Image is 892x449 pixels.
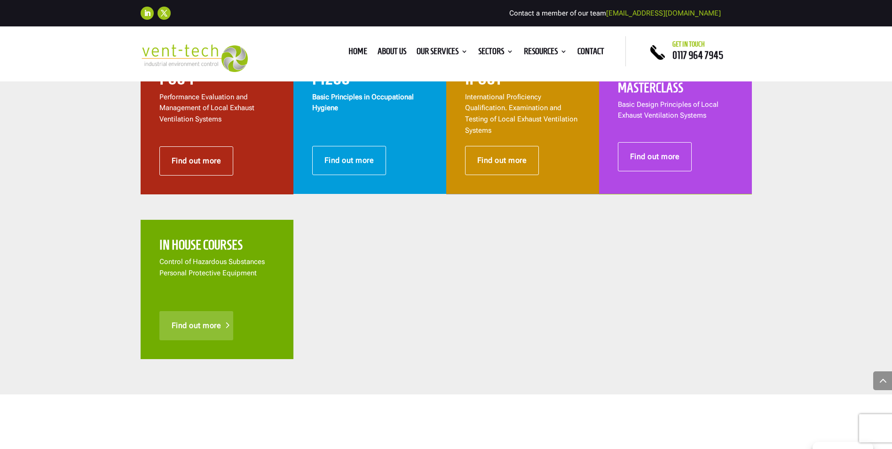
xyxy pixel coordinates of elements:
a: About us [378,48,406,58]
a: Find out more [159,311,234,340]
span: Control of Hazardous Substances Personal Protective Equipment [159,257,265,277]
a: Find out more [159,146,234,176]
a: 0117 964 7945 [672,49,723,61]
strong: Basic Principles in Occupational Hygiene [312,93,414,112]
a: Home [348,48,367,58]
a: Find out more [618,142,692,171]
h2: In house Courses [159,239,275,257]
a: Resources [524,48,567,58]
a: Follow on X [158,7,171,20]
a: Find out more [465,146,539,175]
a: Sectors [478,48,513,58]
span: International Proficiency Qualification. Examination and Testing of Local Exhaust Ventilation Sys... [465,93,577,135]
a: [EMAIL_ADDRESS][DOMAIN_NAME] [606,9,721,17]
img: 2023-09-27T08_35_16.549ZVENT-TECH---Clear-background [141,44,248,72]
h2: Report Writing Masterclass [618,68,733,99]
span: Basic Design Principles of Local Exhaust Ventilation Systems [618,100,718,120]
a: Follow on LinkedIn [141,7,154,20]
a: Contact [577,48,604,58]
a: Our Services [417,48,468,58]
span: Contact a member of our team [509,9,721,17]
a: Find out more [312,146,387,175]
span: Get in touch [672,40,705,48]
span: Performance Evaluation and Management of Local Exhaust Ventilation Systems [159,93,254,124]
